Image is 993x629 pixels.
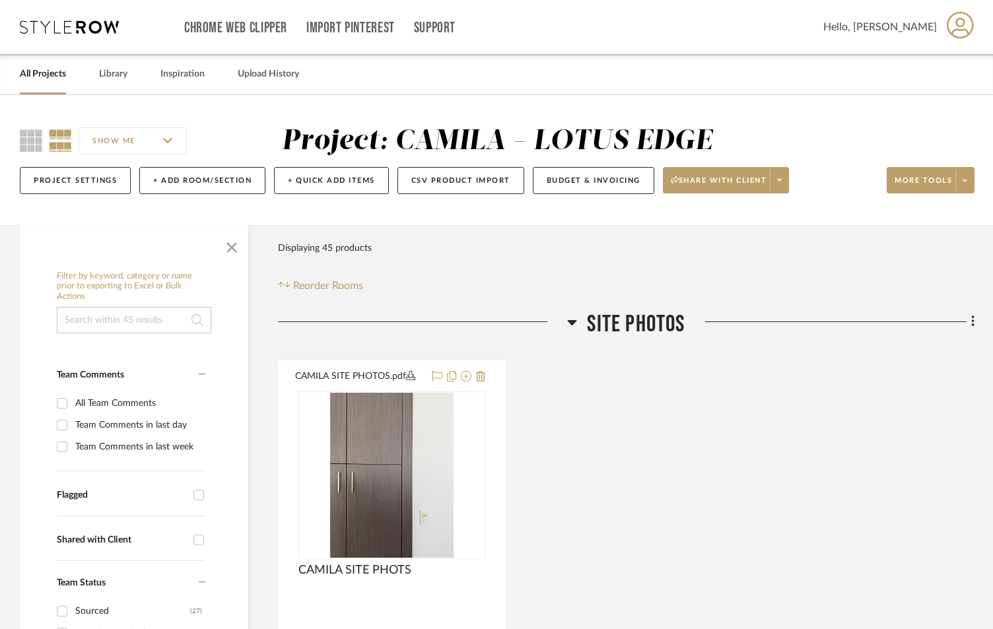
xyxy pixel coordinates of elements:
button: Reorder Rooms [278,278,363,294]
span: CAMILA SITE PHOTS [298,563,411,578]
img: CAMILA SITE PHOTS [330,393,454,558]
span: SITE PHOTOS [587,310,685,339]
button: Share with client [663,167,790,193]
div: Team Comments in last week [75,436,202,457]
button: CAMILA SITE PHOTOS.pdf [295,369,424,385]
div: Sourced [75,601,190,622]
span: Share with client [671,176,767,195]
div: Displaying 45 products [278,235,372,261]
a: Chrome Web Clipper [184,22,287,34]
span: Hello, [PERSON_NAME] [823,19,937,35]
button: + Quick Add Items [274,167,389,194]
div: Project: CAMILA - LOTUS EDGE [282,127,712,155]
div: All Team Comments [75,393,202,414]
button: Budget & Invoicing [533,167,654,194]
a: Upload History [238,65,299,83]
a: Import Pinterest [306,22,395,34]
div: Team Comments in last day [75,414,202,436]
button: Close [219,232,245,258]
a: All Projects [20,65,66,83]
input: Search within 45 results [57,307,211,333]
a: Support [414,22,456,34]
a: Library [99,65,127,83]
button: Project Settings [20,167,131,194]
button: More tools [887,167,975,193]
div: (27) [190,601,202,622]
span: Team Comments [57,370,124,380]
button: CSV Product Import [397,167,524,194]
span: Reorder Rooms [293,278,363,294]
div: Flagged [57,490,187,501]
div: 0 [299,392,485,558]
div: Shared with Client [57,535,187,546]
h6: Filter by keyword, category or name prior to exporting to Excel or Bulk Actions [57,271,211,302]
button: + Add Room/Section [139,167,265,194]
span: More tools [895,176,952,195]
a: Inspiration [160,65,205,83]
span: Team Status [57,578,106,587]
